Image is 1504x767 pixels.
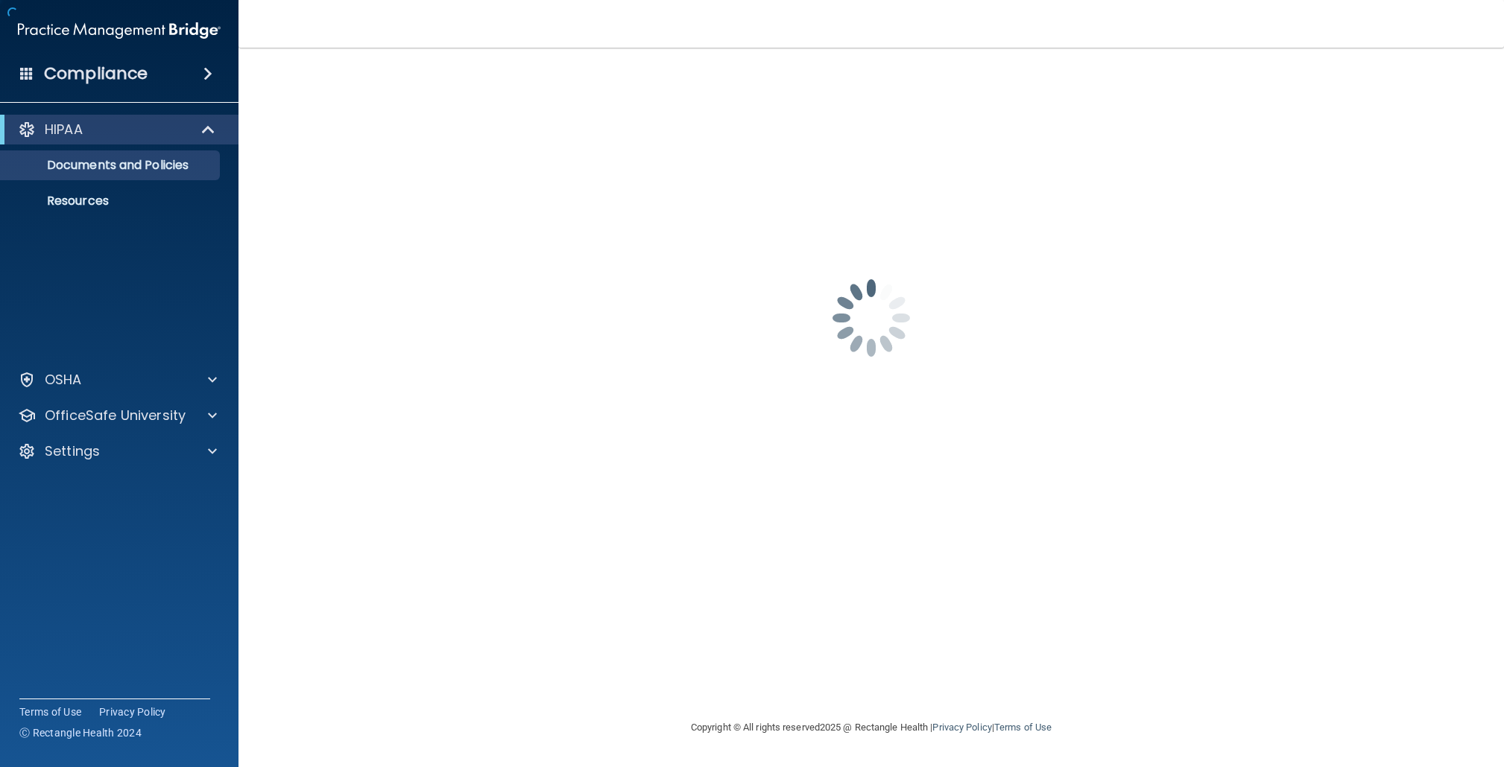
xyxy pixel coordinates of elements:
[599,704,1143,751] div: Copyright © All rights reserved 2025 @ Rectangle Health | |
[45,371,82,389] p: OSHA
[45,442,100,460] p: Settings
[99,704,166,719] a: Privacy Policy
[10,158,213,173] p: Documents and Policies
[18,121,216,139] a: HIPAA
[1246,661,1486,721] iframe: Drift Widget Chat Controller
[18,16,221,45] img: PMB logo
[19,704,81,719] a: Terms of Use
[932,722,991,733] a: Privacy Policy
[994,722,1052,733] a: Terms of Use
[44,63,148,84] h4: Compliance
[45,121,83,139] p: HIPAA
[10,194,213,209] p: Resources
[45,407,186,424] p: OfficeSafe University
[797,244,946,392] img: spinner.e123f6fc.gif
[19,725,142,740] span: Ⓒ Rectangle Health 2024
[18,407,217,424] a: OfficeSafe University
[18,371,217,389] a: OSHA
[18,442,217,460] a: Settings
